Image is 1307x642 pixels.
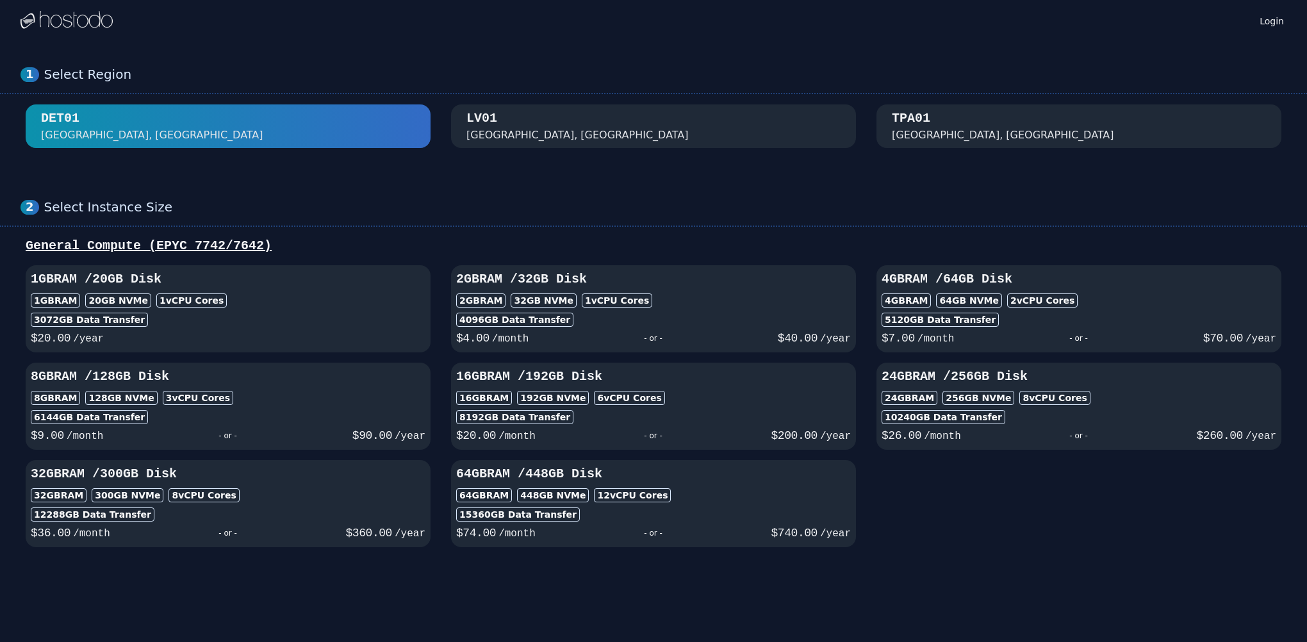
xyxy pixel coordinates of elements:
div: DET01 [41,110,79,128]
span: /month [498,431,536,442]
div: 8 vCPU Cores [169,488,239,502]
div: 192 GB NVMe [517,391,589,405]
div: 5120 GB Data Transfer [882,313,999,327]
span: $ 70.00 [1203,332,1243,345]
span: $ 740.00 [771,527,818,539]
div: 6144 GB Data Transfer [31,410,148,424]
span: $ 20.00 [456,429,496,442]
div: 12288 GB Data Transfer [31,507,154,522]
h3: 2GB RAM / 32 GB Disk [456,270,851,288]
span: $ 360.00 [346,527,392,539]
h3: 32GB RAM / 300 GB Disk [31,465,425,483]
span: $ 26.00 [882,429,921,442]
span: $ 200.00 [771,429,818,442]
span: /year [73,333,104,345]
div: 20 GB NVMe [85,293,151,308]
div: 256 GB NVMe [942,391,1014,405]
span: /year [395,528,425,539]
div: Select Instance Size [44,199,1286,215]
div: 8192 GB Data Transfer [456,410,573,424]
div: General Compute (EPYC 7742/7642) [21,237,1286,255]
h3: 16GB RAM / 192 GB Disk [456,368,851,386]
h3: 1GB RAM / 20 GB Disk [31,270,425,288]
button: 4GBRAM /64GB Disk4GBRAM64GB NVMe2vCPU Cores5120GB Data Transfer$7.00/month- or -$70.00/year [876,265,1281,352]
span: $ 90.00 [352,429,392,442]
span: $ 40.00 [778,332,818,345]
a: Login [1257,12,1286,28]
div: Select Region [44,67,1286,83]
div: 6 vCPU Cores [594,391,664,405]
div: [GEOGRAPHIC_DATA], [GEOGRAPHIC_DATA] [466,128,689,143]
div: 12 vCPU Cores [594,488,671,502]
span: /month [73,528,110,539]
div: - or - [110,524,346,542]
div: 4096 GB Data Transfer [456,313,573,327]
div: 3 vCPU Cores [163,391,233,405]
span: /year [1245,333,1276,345]
button: 2GBRAM /32GB Disk2GBRAM32GB NVMe1vCPU Cores4096GB Data Transfer$4.00/month- or -$40.00/year [451,265,856,352]
span: $ 7.00 [882,332,915,345]
div: - or - [536,427,771,445]
div: LV01 [466,110,497,128]
button: 64GBRAM /448GB Disk64GBRAM448GB NVMe12vCPU Cores15360GB Data Transfer$74.00/month- or -$740.00/year [451,460,856,547]
div: 64GB RAM [456,488,512,502]
div: 300 GB NVMe [92,488,163,502]
span: /year [820,528,851,539]
div: 24GB RAM [882,391,937,405]
button: TPA01 [GEOGRAPHIC_DATA], [GEOGRAPHIC_DATA] [876,104,1281,148]
div: 32GB RAM [31,488,86,502]
div: 8GB RAM [31,391,80,405]
div: 2 [21,200,39,215]
button: 24GBRAM /256GB Disk24GBRAM256GB NVMe8vCPU Cores10240GB Data Transfer$26.00/month- or -$260.00/year [876,363,1281,450]
div: 8 vCPU Cores [1019,391,1090,405]
span: /year [820,431,851,442]
button: 32GBRAM /300GB Disk32GBRAM300GB NVMe8vCPU Cores12288GB Data Transfer$36.00/month- or -$360.00/year [26,460,431,547]
div: - or - [536,524,771,542]
h3: 4GB RAM / 64 GB Disk [882,270,1276,288]
button: LV01 [GEOGRAPHIC_DATA], [GEOGRAPHIC_DATA] [451,104,856,148]
span: /month [492,333,529,345]
span: /month [498,528,536,539]
div: - or - [529,329,777,347]
div: 10240 GB Data Transfer [882,410,1005,424]
div: 2 vCPU Cores [1007,293,1078,308]
div: - or - [103,427,352,445]
div: 4GB RAM [882,293,931,308]
div: 32 GB NVMe [511,293,577,308]
div: 128 GB NVMe [85,391,157,405]
div: 1GB RAM [31,293,80,308]
button: DET01 [GEOGRAPHIC_DATA], [GEOGRAPHIC_DATA] [26,104,431,148]
div: 16GB RAM [456,391,512,405]
div: 64 GB NVMe [936,293,1002,308]
div: 448 GB NVMe [517,488,589,502]
span: /year [820,333,851,345]
div: [GEOGRAPHIC_DATA], [GEOGRAPHIC_DATA] [892,128,1114,143]
span: $ 20.00 [31,332,70,345]
span: /month [67,431,104,442]
div: - or - [961,427,1197,445]
span: /year [1245,431,1276,442]
span: $ 4.00 [456,332,489,345]
h3: 8GB RAM / 128 GB Disk [31,368,425,386]
button: 8GBRAM /128GB Disk8GBRAM128GB NVMe3vCPU Cores6144GB Data Transfer$9.00/month- or -$90.00/year [26,363,431,450]
button: 1GBRAM /20GB Disk1GBRAM20GB NVMe1vCPU Cores3072GB Data Transfer$20.00/year [26,265,431,352]
span: /month [917,333,955,345]
div: - or - [954,329,1203,347]
h3: 24GB RAM / 256 GB Disk [882,368,1276,386]
div: 1 vCPU Cores [582,293,652,308]
span: $ 9.00 [31,429,64,442]
img: Logo [21,11,113,30]
span: /month [924,431,961,442]
span: $ 36.00 [31,527,70,539]
span: /year [395,431,425,442]
div: TPA01 [892,110,930,128]
div: 15360 GB Data Transfer [456,507,580,522]
div: 1 vCPU Cores [156,293,227,308]
div: 2GB RAM [456,293,506,308]
div: 3072 GB Data Transfer [31,313,148,327]
h3: 64GB RAM / 448 GB Disk [456,465,851,483]
div: [GEOGRAPHIC_DATA], [GEOGRAPHIC_DATA] [41,128,263,143]
span: $ 260.00 [1197,429,1243,442]
span: $ 74.00 [456,527,496,539]
div: 1 [21,67,39,82]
